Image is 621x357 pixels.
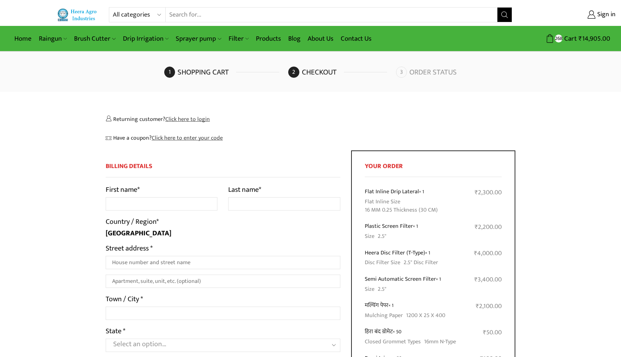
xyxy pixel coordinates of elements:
[579,33,582,44] span: ₹
[595,10,616,19] span: Sign in
[365,297,461,324] td: मल्चिंग पेपर
[483,327,486,338] span: ₹
[388,301,394,309] strong: × 1
[365,206,438,214] p: 16 MM 0.25 Thickness (30 CM)
[252,30,285,47] a: Products
[70,30,119,47] a: Brush Cutter
[365,232,374,240] dt: Size
[475,187,502,198] bdi: 2,300.00
[579,33,610,44] bdi: 14,905.00
[424,338,456,346] p: 16mm N-Type
[106,256,340,269] input: House number and street name
[378,285,386,293] p: 2.5"
[106,293,143,305] label: Town / City
[106,227,171,239] strong: [GEOGRAPHIC_DATA]
[285,30,304,47] a: Blog
[164,67,286,77] a: Shopping cart
[497,8,512,22] button: Search button
[172,30,225,47] a: Sprayer pump
[365,218,461,244] td: Plastic Screen Filter
[35,30,70,47] a: Raingun
[304,30,337,47] a: About Us
[436,275,441,283] strong: × 1
[474,274,478,285] span: ₹
[365,161,403,172] span: Your order
[11,30,35,47] a: Home
[119,30,172,47] a: Drip Irrigation
[555,35,562,42] span: 268
[483,327,502,338] bdi: 50.00
[419,187,424,196] strong: × 1
[165,114,210,124] a: Click here to login
[523,8,616,21] a: Sign in
[106,134,515,142] div: Have a coupon?
[476,301,502,312] bdi: 2,100.00
[228,184,261,195] label: Last name
[152,133,223,143] a: Enter your coupon code
[106,216,159,227] label: Country / Region
[393,327,401,336] strong: × 50
[474,248,502,259] bdi: 4,000.00
[365,324,461,350] td: हिरा बंद ग्रोमेट
[365,258,400,267] dt: Disc Filter Size
[106,325,125,337] label: State
[475,222,478,232] span: ₹
[106,184,140,195] label: First name
[166,8,497,22] input: Search for...
[562,34,577,44] span: Cart
[337,30,375,47] a: Contact Us
[106,243,153,254] label: Street address
[519,32,610,45] a: 268 Cart ₹14,905.00
[474,274,502,285] bdi: 3,400.00
[476,301,479,312] span: ₹
[225,30,252,47] a: Filter
[106,275,340,288] input: Apartment, suite, unit, etc. (optional)
[378,232,386,240] p: 2.5"
[413,222,418,230] strong: × 1
[106,161,152,172] span: Billing Details
[406,311,445,320] p: 1200 X 25 X 400
[365,198,400,206] dt: Flat Inline Size
[106,339,340,352] span: State
[404,258,438,267] p: 2.5" Disc Filter
[475,222,502,232] bdi: 2,200.00
[365,285,374,293] dt: Size
[106,114,515,123] div: Returning customer?
[425,249,430,257] strong: × 1
[113,338,166,350] span: Select an option…
[365,338,421,346] dt: Closed Grommet Types
[474,248,477,259] span: ₹
[365,311,403,320] dt: Mulching Paper
[365,244,461,271] td: Heera Disc Filter (T-Type)
[365,271,461,297] td: Semi Automatic Screen Filter
[475,187,478,198] span: ₹
[365,184,461,218] td: Flat Inline Drip Lateral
